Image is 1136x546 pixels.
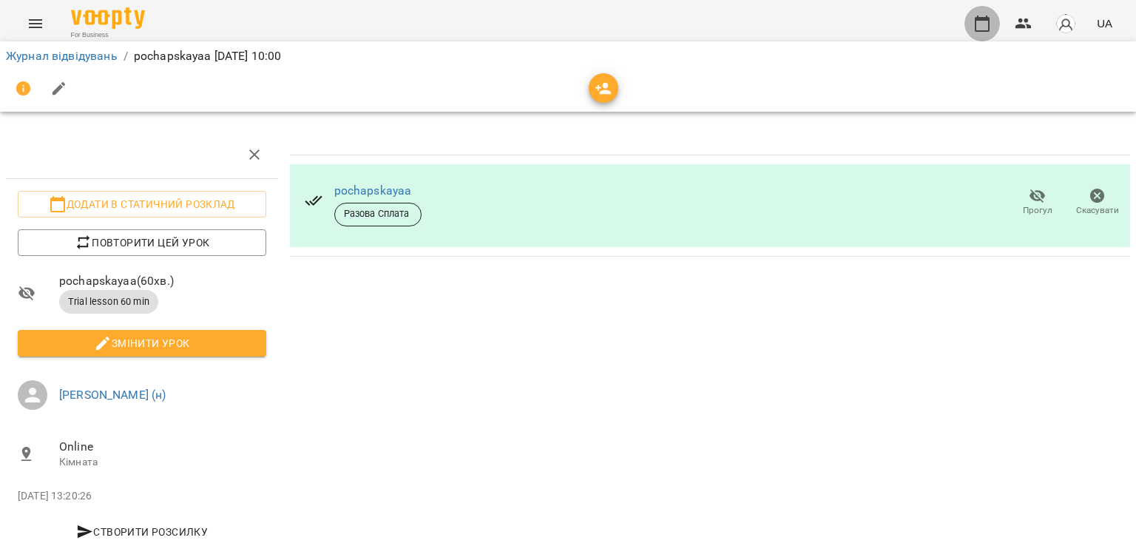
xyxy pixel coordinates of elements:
img: Voopty Logo [71,7,145,29]
span: Змінити урок [30,334,254,352]
span: Створити розсилку [24,523,260,541]
button: Menu [18,6,53,41]
p: Кімната [59,455,266,470]
span: Скасувати [1076,204,1119,217]
img: avatar_s.png [1055,13,1076,34]
li: / [124,47,128,65]
button: Прогул [1007,182,1067,223]
span: Trial lesson 60 min [59,295,158,309]
button: UA [1091,10,1118,37]
span: For Business [71,30,145,40]
span: Повторити цей урок [30,234,254,252]
button: Створити розсилку [18,519,266,545]
p: [DATE] 13:20:26 [18,489,266,504]
span: pochapskayaa ( 60 хв. ) [59,272,266,290]
span: Додати в статичний розклад [30,195,254,213]
a: pochapskayaa [334,183,412,198]
button: Скасувати [1067,182,1127,223]
button: Повторити цей урок [18,229,266,256]
button: Змінити урок [18,330,266,357]
button: Додати в статичний розклад [18,191,266,218]
span: UA [1097,16,1112,31]
a: [PERSON_NAME] (н) [59,388,166,402]
span: Online [59,438,266,456]
span: Прогул [1023,204,1052,217]
a: Журнал відвідувань [6,49,118,63]
nav: breadcrumb [6,47,1130,65]
p: pochapskayaa [DATE] 10:00 [134,47,282,65]
span: Разова Сплата [335,207,421,220]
